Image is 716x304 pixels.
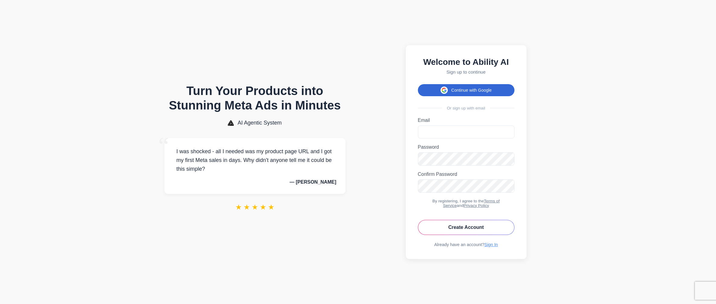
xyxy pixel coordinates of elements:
h1: Turn Your Products into Stunning Meta Ads in Minutes [164,84,345,112]
span: ★ [260,203,266,211]
h2: Welcome to Ability AI [418,57,514,67]
a: Sign In [484,242,498,247]
span: “ [158,132,169,160]
span: ★ [252,203,258,211]
a: Privacy Policy [463,203,489,208]
p: — [PERSON_NAME] [173,179,336,185]
div: Already have an account? [418,242,514,247]
span: ★ [268,203,275,211]
p: I was shocked - all I needed was my product page URL and I got my first Meta sales in days. Why d... [173,147,336,173]
div: By registering, I agree to the and [418,199,514,208]
span: AI Agentic System [237,120,282,126]
a: Terms of Service [443,199,500,208]
span: ★ [235,203,242,211]
div: Or sign up with email [418,106,514,110]
button: Create Account [418,220,514,235]
label: Confirm Password [418,172,514,177]
button: Continue with Google [418,84,514,96]
img: AI Agentic System Logo [228,120,234,126]
span: ★ [243,203,250,211]
p: Sign up to continue [418,69,514,74]
label: Email [418,118,514,123]
label: Password [418,144,514,150]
